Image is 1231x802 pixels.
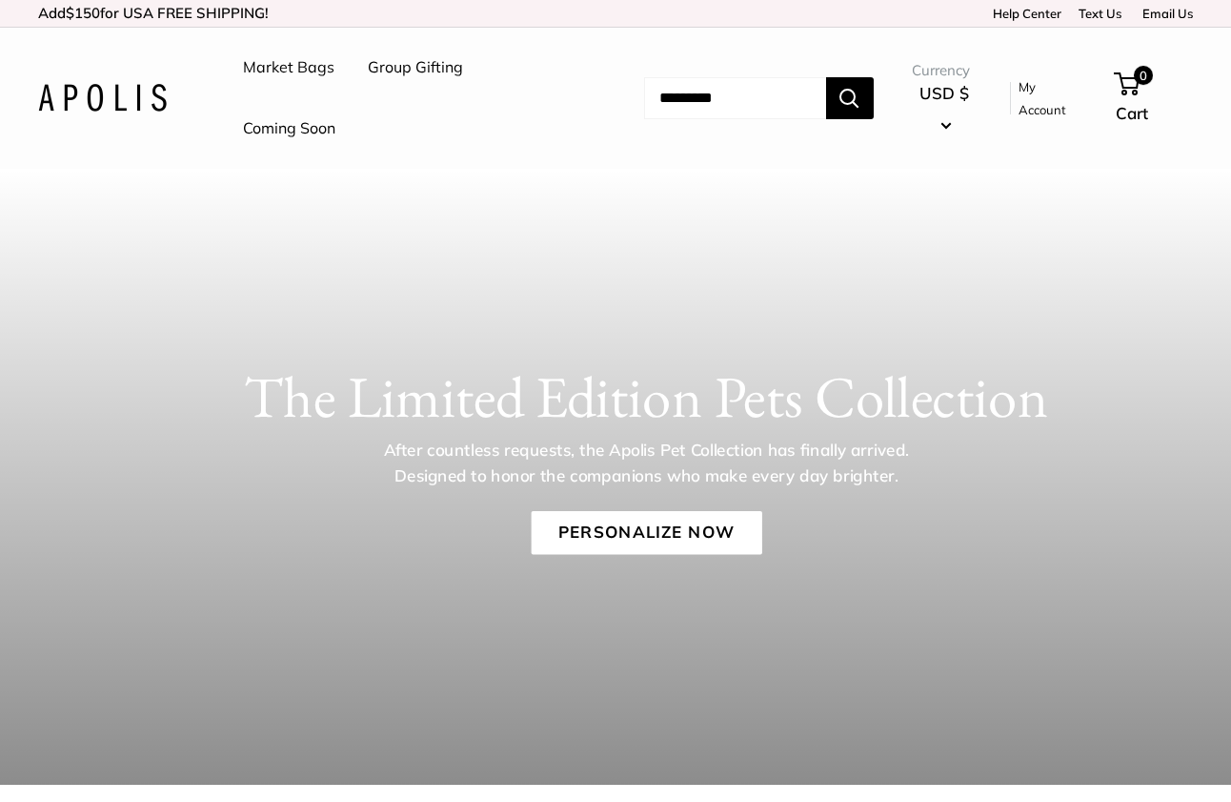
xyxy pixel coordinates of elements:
img: Apolis [38,84,167,112]
a: Market Bags [243,53,334,82]
p: After countless requests, the Apolis Pet Collection has finally arrived. Designed to honor the co... [353,437,941,487]
span: Currency [912,57,978,84]
span: $150 [66,4,100,22]
a: Help Center [986,6,1061,21]
a: Group Gifting [368,53,463,82]
a: 0 Cart [1116,68,1193,129]
span: USD $ [919,83,969,103]
input: Search... [644,77,826,119]
a: Coming Soon [243,114,335,143]
a: Email Us [1136,6,1193,21]
button: Search [826,77,874,119]
a: My Account [1019,75,1082,122]
span: Cart [1116,103,1148,123]
a: Text Us [1079,6,1121,21]
h1: The Limited Edition Pets Collection [98,362,1195,431]
button: USD $ [912,78,978,139]
a: Personalize Now [531,510,761,554]
span: 0 [1134,66,1153,85]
